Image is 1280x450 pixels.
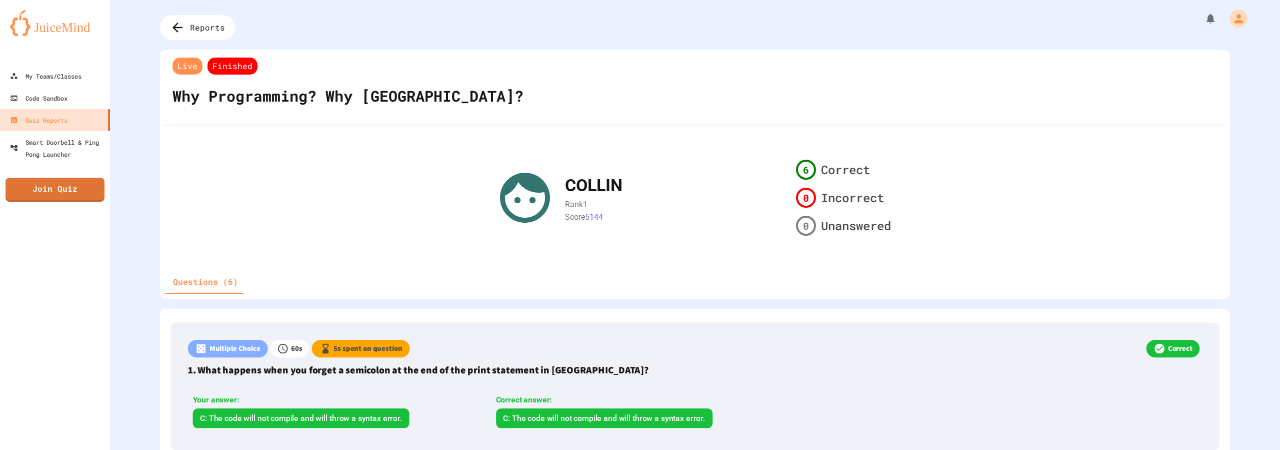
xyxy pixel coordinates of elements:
[796,216,816,236] div: 0
[821,161,870,179] span: Correct
[496,408,712,428] div: C: The code will not compile and will throw a syntax error.
[821,217,891,235] span: Unanswered
[10,10,100,36] img: logo-orange.svg
[585,212,603,221] span: 5144
[207,58,257,75] span: Finished
[165,270,246,294] div: basic tabs example
[821,189,884,207] span: Incorrect
[796,188,816,208] div: 0
[10,114,67,126] div: Quiz Reports
[333,343,402,354] p: 5 s spent on question
[10,92,67,104] div: Code Sandbox
[188,362,1202,377] p: 1. What happens when you forget a semicolon at the end of the print statement in [GEOGRAPHIC_DATA]?
[5,178,104,202] a: Join Quiz
[172,58,202,75] span: Live
[193,408,409,428] div: C: The code will not compile and will throw a syntax error.
[165,270,246,294] button: Questions (6)
[209,343,260,354] p: Multiple Choice
[565,173,622,198] div: COLLIN
[291,343,302,354] p: 60 s
[565,200,583,209] span: Rank
[193,394,479,406] div: Your answer:
[10,70,81,82] div: My Teams/Classes
[496,394,782,406] div: Correct answer:
[190,22,225,34] span: Reports
[1219,7,1250,30] div: My Account
[170,77,526,115] div: Why Programming? Why [GEOGRAPHIC_DATA]?
[796,160,816,180] div: 6
[583,200,587,209] span: 1
[1168,343,1192,354] p: Correct
[565,212,585,221] span: Score
[1186,10,1219,27] div: My Notifications
[10,136,106,160] div: Smart Doorbell & Ping Pong Launcher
